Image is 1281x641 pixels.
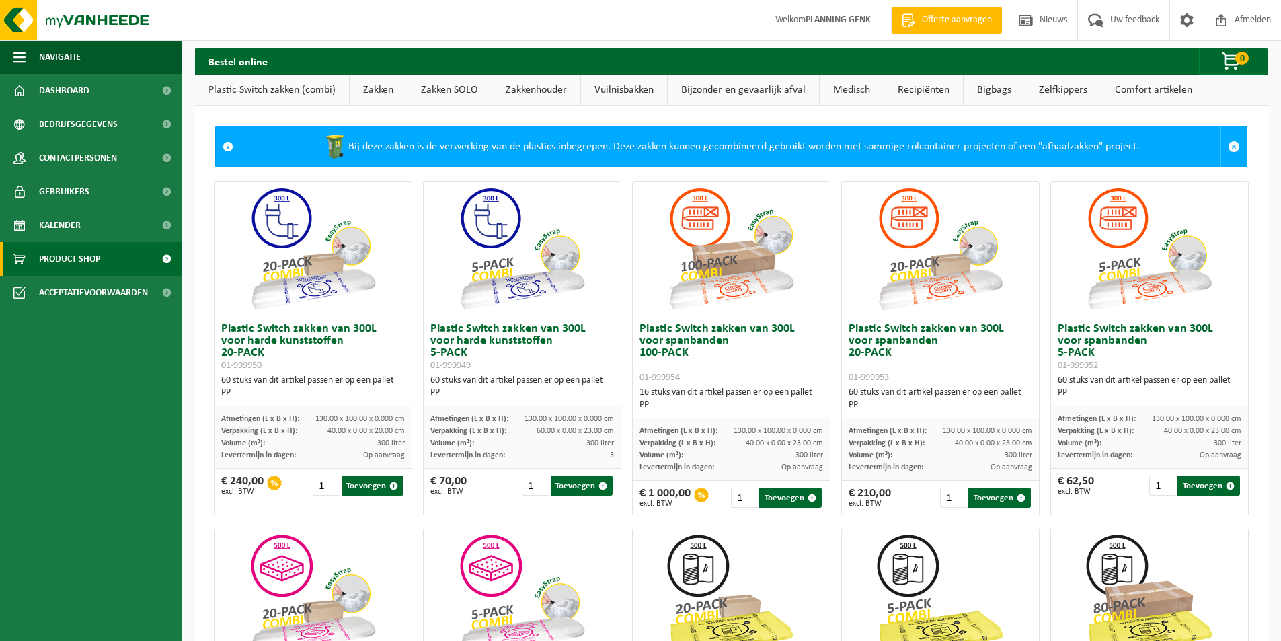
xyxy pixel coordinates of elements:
[342,476,404,496] button: Toevoegen
[955,439,1032,447] span: 40.00 x 0.00 x 23.00 cm
[430,323,614,371] h3: Plastic Switch zakken van 300L voor harde kunststoffen 5-PACK
[39,40,81,74] span: Navigatie
[991,463,1032,472] span: Op aanvraag
[849,500,891,508] span: excl. BTW
[430,451,505,459] span: Levertermijn in dagen:
[221,427,297,435] span: Verpakking (L x B x H):
[313,476,340,496] input: 1
[430,476,467,496] div: € 70,00
[639,439,715,447] span: Verpakking (L x B x H):
[581,75,667,106] a: Vuilnisbakken
[455,182,589,316] img: 01-999949
[664,182,798,316] img: 01-999954
[734,427,823,435] span: 130.00 x 100.00 x 0.000 cm
[849,463,923,472] span: Levertermijn in dagen:
[315,415,405,423] span: 130.00 x 100.00 x 0.000 cm
[39,276,148,309] span: Acceptatievoorwaarden
[1058,323,1241,371] h3: Plastic Switch zakken van 300L voor spanbanden 5-PACK
[1199,48,1266,75] button: 0
[1025,75,1101,106] a: Zelfkippers
[1200,451,1241,459] span: Op aanvraag
[849,488,891,508] div: € 210,00
[964,75,1025,106] a: Bigbags
[849,373,889,383] span: 01-999953
[221,451,296,459] span: Levertermijn in dagen:
[430,439,474,447] span: Volume (m³):
[1058,439,1101,447] span: Volume (m³):
[39,141,117,175] span: Contactpersonen
[407,75,492,106] a: Zakken SOLO
[668,75,819,106] a: Bijzonder en gevaarlijk afval
[1082,182,1216,316] img: 01-999952
[492,75,580,106] a: Zakkenhouder
[639,323,823,383] h3: Plastic Switch zakken van 300L voor spanbanden 100-PACK
[940,488,967,508] input: 1
[849,323,1032,383] h3: Plastic Switch zakken van 300L voor spanbanden 20-PACK
[1058,427,1134,435] span: Verpakking (L x B x H):
[430,415,508,423] span: Afmetingen (L x B x H):
[820,75,884,106] a: Medisch
[586,439,614,447] span: 300 liter
[1058,488,1094,496] span: excl. BTW
[849,427,927,435] span: Afmetingen (L x B x H):
[363,451,405,459] span: Op aanvraag
[781,463,823,472] span: Op aanvraag
[195,75,349,106] a: Plastic Switch zakken (combi)
[377,439,405,447] span: 300 liter
[639,427,717,435] span: Afmetingen (L x B x H):
[195,48,281,74] h2: Bestel online
[39,175,89,209] span: Gebruikers
[1177,476,1240,496] button: Toevoegen
[221,387,405,399] div: PP
[221,476,264,496] div: € 240,00
[551,476,613,496] button: Toevoegen
[39,209,81,242] span: Kalender
[1214,439,1241,447] span: 300 liter
[610,451,614,459] span: 3
[884,75,963,106] a: Recipiënten
[430,375,614,399] div: 60 stuks van dit artikel passen er op een pallet
[795,451,823,459] span: 300 liter
[1058,476,1094,496] div: € 62,50
[1005,451,1032,459] span: 300 liter
[746,439,823,447] span: 40.00 x 0.00 x 23.00 cm
[639,399,823,411] div: PP
[525,415,614,423] span: 130.00 x 100.00 x 0.000 cm
[221,375,405,399] div: 60 stuks van dit artikel passen er op een pallet
[731,488,758,508] input: 1
[639,387,823,411] div: 16 stuks van dit artikel passen er op een pallet
[806,15,871,25] strong: PLANNING GENK
[849,451,892,459] span: Volume (m³):
[1220,126,1247,167] a: Sluit melding
[430,488,467,496] span: excl. BTW
[430,361,471,371] span: 01-999949
[1101,75,1206,106] a: Comfort artikelen
[639,463,714,472] span: Levertermijn in dagen:
[350,75,407,106] a: Zakken
[221,415,299,423] span: Afmetingen (L x B x H):
[221,488,264,496] span: excl. BTW
[1235,52,1249,65] span: 0
[639,488,691,508] div: € 1 000,00
[430,427,506,435] span: Verpakking (L x B x H):
[849,399,1032,411] div: PP
[639,500,691,508] span: excl. BTW
[759,488,822,508] button: Toevoegen
[919,13,995,27] span: Offerte aanvragen
[537,427,614,435] span: 60.00 x 0.00 x 23.00 cm
[1058,375,1241,399] div: 60 stuks van dit artikel passen er op een pallet
[1149,476,1176,496] input: 1
[849,387,1032,411] div: 60 stuks van dit artikel passen er op een pallet
[1058,451,1132,459] span: Levertermijn in dagen:
[221,361,262,371] span: 01-999950
[1058,415,1136,423] span: Afmetingen (L x B x H):
[430,387,614,399] div: PP
[873,182,1007,316] img: 01-999953
[849,439,925,447] span: Verpakking (L x B x H):
[1058,387,1241,399] div: PP
[522,476,549,496] input: 1
[245,182,380,316] img: 01-999950
[943,427,1032,435] span: 130.00 x 100.00 x 0.000 cm
[39,108,118,141] span: Bedrijfsgegevens
[891,7,1002,34] a: Offerte aanvragen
